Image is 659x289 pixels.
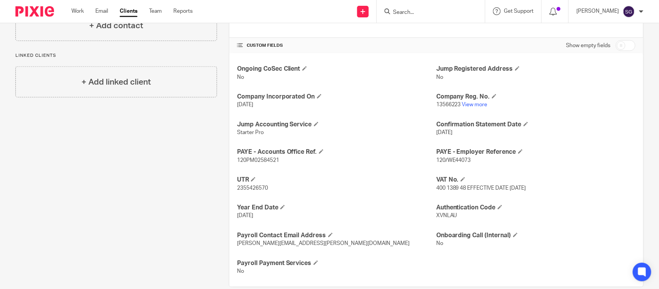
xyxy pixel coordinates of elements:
[392,9,462,16] input: Search
[237,130,264,135] span: Starter Pro
[237,65,436,73] h4: Ongoing CoSec Client
[173,7,193,15] a: Reports
[15,6,54,17] img: Pixie
[237,93,436,101] h4: Company Incorporated On
[149,7,162,15] a: Team
[436,158,471,163] span: 120/WE44073
[436,93,635,101] h4: Company Reg. No.
[623,5,635,18] img: svg%3E
[71,7,84,15] a: Work
[237,102,253,107] span: [DATE]
[89,20,143,32] h4: + Add contact
[436,148,635,156] h4: PAYE - Employer Reference
[237,121,436,129] h4: Jump Accounting Service
[95,7,108,15] a: Email
[436,213,457,218] span: XVNLAU
[436,231,635,240] h4: Onboarding Call (Internal)
[504,8,534,14] span: Get Support
[436,65,635,73] h4: Jump Registered Address
[237,269,244,274] span: No
[237,204,436,212] h4: Year End Date
[436,185,526,191] span: 400 1389 48 EFFECTIVE DATE [DATE]
[436,176,635,184] h4: VAT No.
[436,75,443,80] span: No
[15,53,217,59] p: Linked clients
[237,259,436,267] h4: Payroll Payment Services
[237,42,436,49] h4: CUSTOM FIELDS
[237,213,253,218] span: [DATE]
[120,7,137,15] a: Clients
[81,76,151,88] h4: + Add linked client
[237,241,410,246] span: [PERSON_NAME][EMAIL_ADDRESS][PERSON_NAME][DOMAIN_NAME]
[436,121,635,129] h4: Confirmation Statement Date
[237,185,268,191] span: 2355426570
[436,130,452,135] span: [DATE]
[436,102,461,107] span: 13566223
[237,158,279,163] span: 120PM02584521
[237,148,436,156] h4: PAYE - Accounts Office Ref.
[462,102,488,107] a: View more
[566,42,610,49] label: Show empty fields
[436,241,443,246] span: No
[237,75,244,80] span: No
[237,176,436,184] h4: UTR
[576,7,619,15] p: [PERSON_NAME]
[237,231,436,240] h4: Payroll Contact Email Address
[436,204,635,212] h4: Authentication Code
